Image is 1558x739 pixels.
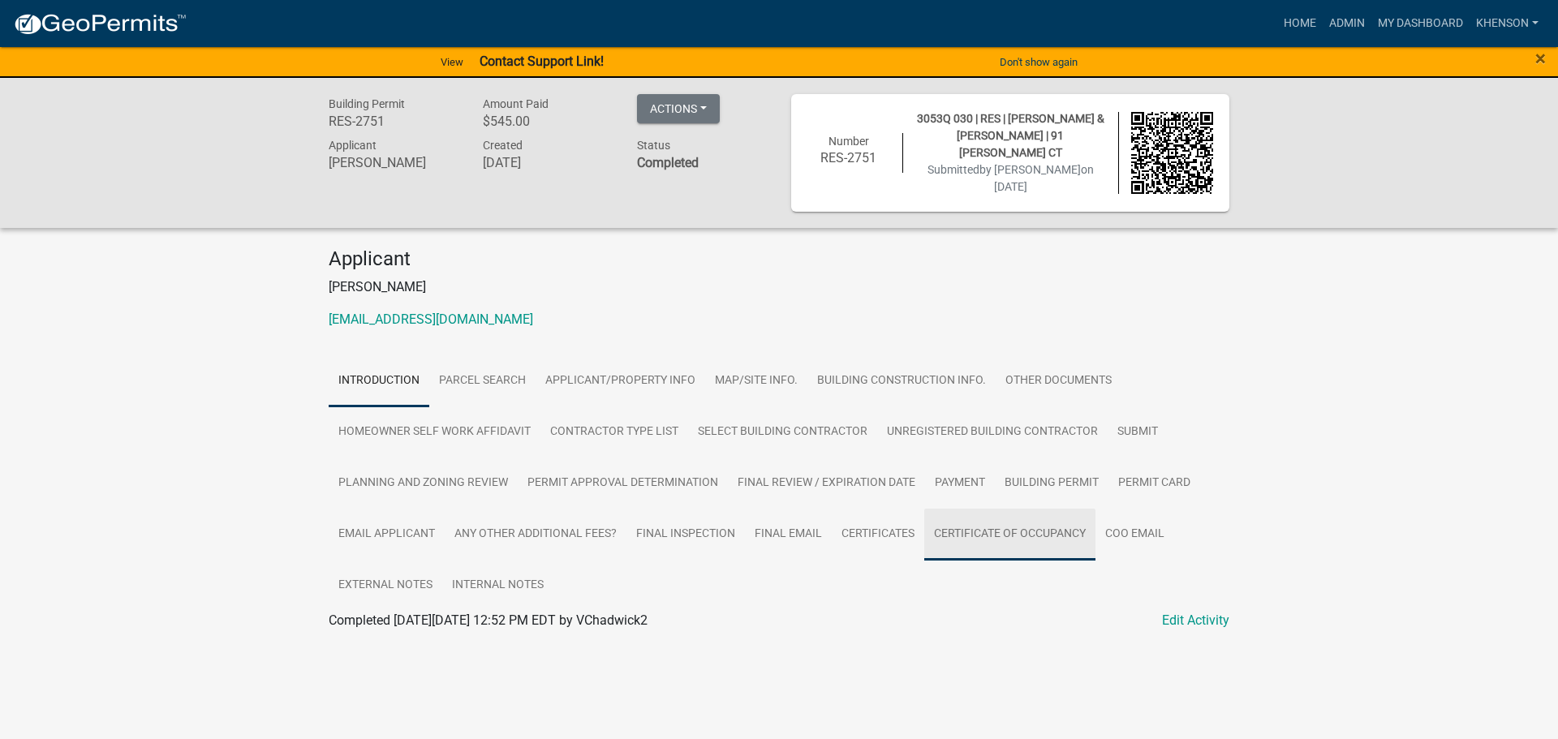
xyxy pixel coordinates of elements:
[480,54,604,69] strong: Contact Support Link!
[1371,8,1470,39] a: My Dashboard
[877,406,1108,458] a: Unregistered Building Contractor
[329,114,458,129] h6: RES-2751
[329,311,533,327] a: [EMAIL_ADDRESS][DOMAIN_NAME]
[442,560,553,612] a: Internal Notes
[917,112,1104,159] span: 3053Q 030 | RES | [PERSON_NAME] & [PERSON_NAME] | 91 [PERSON_NAME] CT
[329,277,1229,297] p: [PERSON_NAME]
[329,97,405,110] span: Building Permit
[483,139,523,152] span: Created
[445,509,626,561] a: Any other Additional Fees?
[996,355,1121,407] a: Other Documents
[995,458,1108,509] a: Building Permit
[329,509,445,561] a: Email Applicant
[637,155,699,170] strong: Completed
[832,509,924,561] a: Certificates
[927,163,1094,193] span: Submitted on [DATE]
[1162,611,1229,630] a: Edit Activity
[637,139,670,152] span: Status
[807,355,996,407] a: Building Construction Info.
[1131,112,1214,195] img: QR code
[728,458,925,509] a: Final Review / Expiration Date
[1470,8,1545,39] a: khenson
[483,114,613,129] h6: $545.00
[518,458,728,509] a: Permit Approval Determination
[688,406,877,458] a: Select Building Contractor
[329,612,648,628] span: Completed [DATE][DATE] 12:52 PM EDT by VChadwick2
[329,560,442,612] a: External Notes
[1277,8,1323,39] a: Home
[429,355,536,407] a: Parcel search
[329,406,540,458] a: Homeowner Self Work Affidavit
[329,355,429,407] a: Introduction
[1535,47,1546,70] span: ×
[828,135,869,148] span: Number
[1095,509,1174,561] a: COO Email
[1108,406,1168,458] a: Submit
[1108,458,1200,509] a: Permit Card
[483,155,613,170] h6: [DATE]
[434,49,470,75] a: View
[626,509,745,561] a: Final Inspection
[807,150,890,165] h6: RES-2751
[329,247,1229,271] h4: Applicant
[705,355,807,407] a: Map/Site Info.
[329,155,458,170] h6: [PERSON_NAME]
[1323,8,1371,39] a: Admin
[993,49,1084,75] button: Don't show again
[329,139,377,152] span: Applicant
[329,458,518,509] a: Planning and Zoning Review
[1535,49,1546,68] button: Close
[540,406,688,458] a: Contractor Type List
[536,355,705,407] a: Applicant/Property Info
[637,94,720,123] button: Actions
[924,509,1095,561] a: Certificate of Occupancy
[979,163,1081,176] span: by [PERSON_NAME]
[483,97,549,110] span: Amount Paid
[925,458,995,509] a: Payment
[745,509,832,561] a: Final Email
